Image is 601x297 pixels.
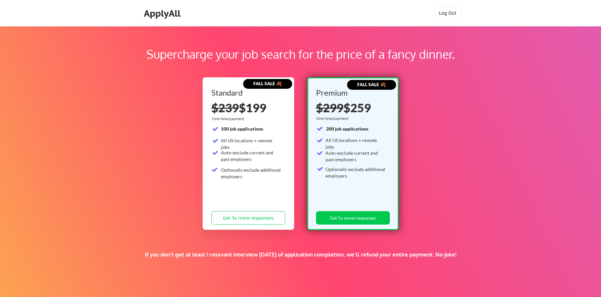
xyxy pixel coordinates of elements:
[316,89,388,97] div: Premium
[211,211,285,225] button: Get 3x more responses
[326,126,368,132] strong: 200 job applications
[144,8,182,19] div: ApplyAll
[42,45,559,63] div: Supercharge your job search for the price of a fancy dinner.
[221,137,281,150] div: All US locations + remote jobs
[211,102,285,114] div: $199
[316,211,390,225] button: Get 5x more responses
[211,89,283,97] div: Standard
[326,166,386,179] div: Optionally exclude additional employers
[435,7,461,20] button: Log Out
[357,82,386,87] strong: FALL SALE 🍂
[326,137,386,150] div: All US locations + remote jobs
[253,81,282,86] strong: FALL SALE 🍂
[211,101,239,115] s: $239
[316,101,343,115] s: $299
[221,167,281,180] div: Optionally exclude additional employers
[212,116,246,121] div: One-time payment
[113,251,488,258] div: If you don't get at least 1 relevant interview [DATE] of application completion, we'll refund you...
[326,150,386,163] div: Auto-exclude current and past employers
[316,102,388,114] div: $259
[221,149,281,162] div: Auto-exclude current and past employers
[221,126,263,132] strong: 100 job applications
[316,116,350,121] div: One-time payment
